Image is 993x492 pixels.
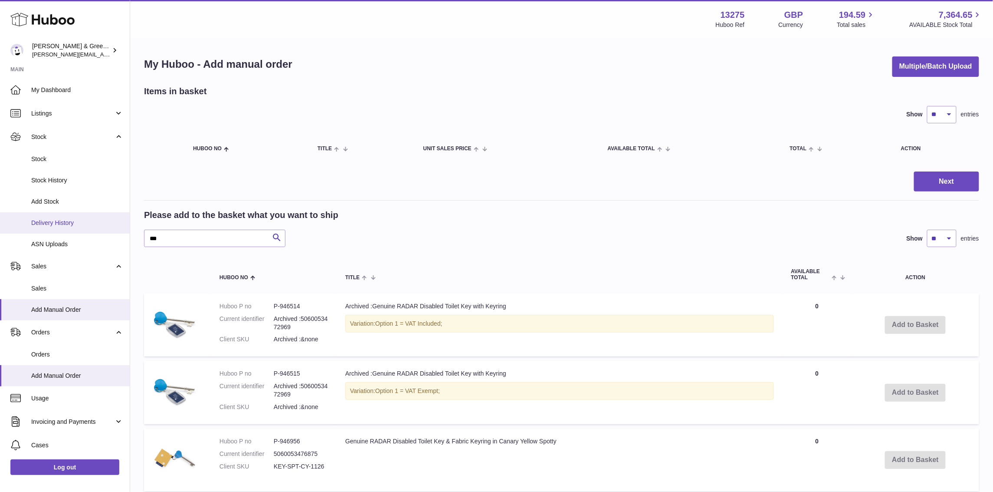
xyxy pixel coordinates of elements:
span: AVAILABLE Total [608,146,655,152]
span: Unit Sales Price [423,146,472,152]
dd: P-946515 [274,370,328,378]
span: AVAILABLE Stock Total [909,21,983,29]
span: Total sales [837,21,875,29]
dt: Current identifier [220,315,274,331]
span: Orders [31,328,114,337]
td: 0 [783,429,852,492]
span: Orders [31,350,123,359]
img: Archived :Genuine RADAR Disabled Toilet Key with Keyring [153,370,196,413]
div: Variation: [345,382,774,400]
div: Variation: [345,315,774,333]
img: ellen@bluebadgecompany.co.uk [10,44,23,57]
span: My Dashboard [31,86,123,94]
dt: Client SKU [220,335,274,343]
dd: Archived :5060053472969 [274,382,328,399]
h1: My Huboo - Add manual order [144,57,292,71]
strong: GBP [784,9,803,21]
span: Total [790,146,806,152]
span: Add Manual Order [31,372,123,380]
span: Title [318,146,332,152]
h2: Please add to the basket what you want to ship [144,209,338,221]
label: Show [907,110,923,119]
th: Action [852,260,979,289]
dd: 5060053476875 [274,450,328,458]
dt: Client SKU [220,462,274,471]
dt: Huboo P no [220,370,274,378]
span: Sales [31,262,114,271]
dt: Client SKU [220,403,274,411]
span: 194.59 [839,9,865,21]
span: Add Stock [31,198,123,206]
dt: Huboo P no [220,437,274,446]
span: entries [961,110,979,119]
h2: Items in basket [144,86,207,97]
button: Next [914,172,979,192]
button: Multiple/Batch Upload [892,56,979,77]
span: Title [345,275,360,281]
div: Huboo Ref [716,21,745,29]
a: Log out [10,459,119,475]
dd: P-946956 [274,437,328,446]
dd: P-946514 [274,302,328,310]
img: Archived :Genuine RADAR Disabled Toilet Key with Keyring [153,302,196,346]
img: Genuine RADAR Disabled Toilet Key & Fabric Keyring in Canary Yellow Spotty [153,437,196,481]
td: Archived :Genuine RADAR Disabled Toilet Key with Keyring [337,294,783,357]
span: 7,364.65 [939,9,973,21]
dt: Huboo P no [220,302,274,310]
div: Action [901,146,970,152]
td: 0 [783,294,852,357]
span: ASN Uploads [31,240,123,248]
td: Archived :Genuine RADAR Disabled Toilet Key with Keyring [337,361,783,424]
span: Stock History [31,176,123,185]
div: Currency [779,21,803,29]
span: Huboo no [193,146,222,152]
span: [PERSON_NAME][EMAIL_ADDRESS][DOMAIN_NAME] [32,51,174,58]
span: Cases [31,441,123,449]
span: Stock [31,133,114,141]
span: Option 1 = VAT Included; [375,320,442,327]
td: 0 [783,361,852,424]
div: [PERSON_NAME] & Green Ltd [32,42,110,59]
dd: KEY-SPT-CY-1126 [274,462,328,471]
label: Show [907,234,923,243]
span: Stock [31,155,123,163]
a: 7,364.65 AVAILABLE Stock Total [909,9,983,29]
dt: Current identifier [220,450,274,458]
span: Usage [31,394,123,403]
a: 194.59 Total sales [837,9,875,29]
span: Add Manual Order [31,306,123,314]
span: Sales [31,284,123,293]
td: Genuine RADAR Disabled Toilet Key & Fabric Keyring in Canary Yellow Spotty [337,429,783,492]
span: entries [961,234,979,243]
dt: Current identifier [220,382,274,399]
span: Option 1 = VAT Exempt; [375,387,440,394]
dd: Archived :&none [274,335,328,343]
strong: 13275 [721,9,745,21]
dd: Archived :5060053472969 [274,315,328,331]
span: Listings [31,109,114,118]
dd: Archived :&none [274,403,328,411]
span: Invoicing and Payments [31,418,114,426]
span: Huboo no [220,275,248,281]
span: AVAILABLE Total [791,269,830,280]
span: Delivery History [31,219,123,227]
